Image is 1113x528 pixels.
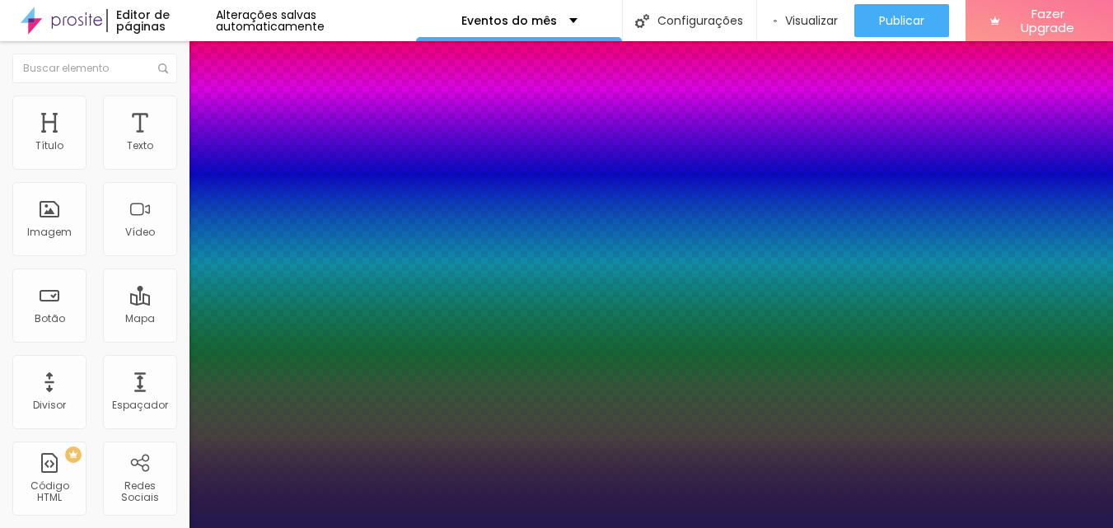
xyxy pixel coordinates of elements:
img: view-1.svg [774,14,778,28]
div: Vídeo [125,227,155,238]
div: Divisor [33,400,66,411]
div: Editor de páginas [106,9,216,32]
p: Eventos do mês [461,15,557,26]
div: Botão [35,313,65,325]
div: Imagem [27,227,72,238]
span: Fazer Upgrade [1008,7,1088,35]
span: Visualizar [785,14,838,27]
div: Redes Sociais [107,480,172,504]
div: Mapa [125,313,155,325]
img: Icone [158,63,168,73]
button: Visualizar [757,4,855,37]
div: Alterações salvas automaticamente [216,9,416,32]
input: Buscar elemento [12,54,177,83]
div: Espaçador [112,400,168,411]
span: Publicar [879,14,924,27]
div: Texto [127,140,153,152]
img: Icone [635,14,649,28]
div: Título [35,140,63,152]
div: Código HTML [16,480,82,504]
button: Publicar [854,4,949,37]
